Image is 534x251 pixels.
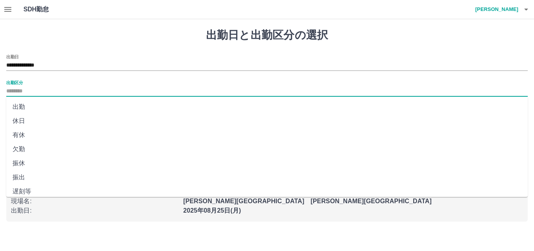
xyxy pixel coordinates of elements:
b: [PERSON_NAME][GEOGRAPHIC_DATA] [PERSON_NAME][GEOGRAPHIC_DATA] [183,198,432,204]
b: 2025年08月25日(月) [183,207,241,214]
label: 出勤区分 [6,79,23,85]
p: 出勤日 : [11,206,179,215]
li: 欠勤 [6,142,528,156]
li: 有休 [6,128,528,142]
label: 出勤日 [6,54,19,60]
h1: 出勤日と出勤区分の選択 [6,29,528,42]
li: 振休 [6,156,528,170]
li: 休日 [6,114,528,128]
li: 出勤 [6,100,528,114]
li: 振出 [6,170,528,184]
li: 遅刻等 [6,184,528,199]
